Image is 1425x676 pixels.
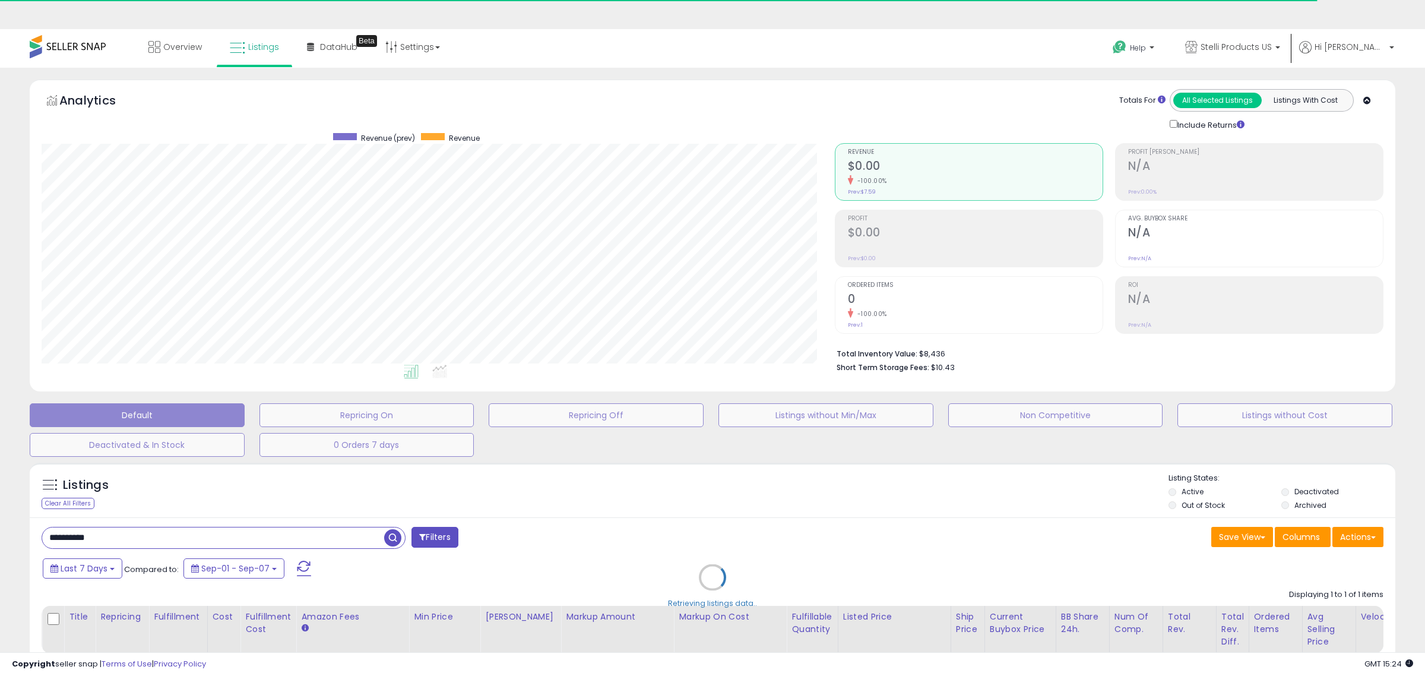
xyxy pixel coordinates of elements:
[853,309,887,318] small: -100.00%
[668,598,757,608] div: Retrieving listings data..
[1128,159,1383,175] h2: N/A
[12,659,206,670] div: seller snap | |
[948,403,1163,427] button: Non Competitive
[259,403,474,427] button: Repricing On
[59,92,139,112] h5: Analytics
[1173,93,1262,108] button: All Selected Listings
[848,255,876,262] small: Prev: $0.00
[1161,118,1259,131] div: Include Returns
[1315,41,1386,53] span: Hi [PERSON_NAME]
[1128,321,1151,328] small: Prev: N/A
[221,29,288,65] a: Listings
[1128,226,1383,242] h2: N/A
[1201,41,1272,53] span: Stelli Products US
[837,362,929,372] b: Short Term Storage Fees:
[848,226,1103,242] h2: $0.00
[1177,403,1392,427] button: Listings without Cost
[1112,40,1127,55] i: Get Help
[248,41,279,53] span: Listings
[1299,41,1394,68] a: Hi [PERSON_NAME]
[489,403,704,427] button: Repricing Off
[376,29,449,65] a: Settings
[298,29,366,65] a: DataHub
[837,349,917,359] b: Total Inventory Value:
[848,282,1103,289] span: Ordered Items
[718,403,933,427] button: Listings without Min/Max
[848,321,863,328] small: Prev: 1
[1130,43,1146,53] span: Help
[848,188,876,195] small: Prev: $7.59
[931,362,955,373] span: $10.43
[140,29,211,65] a: Overview
[848,216,1103,222] span: Profit
[1128,216,1383,222] span: Avg. Buybox Share
[1128,255,1151,262] small: Prev: N/A
[1128,149,1383,156] span: Profit [PERSON_NAME]
[1176,29,1289,68] a: Stelli Products US
[163,41,202,53] span: Overview
[30,433,245,457] button: Deactivated & In Stock
[449,133,480,143] span: Revenue
[1261,93,1350,108] button: Listings With Cost
[30,403,245,427] button: Default
[853,176,887,185] small: -100.00%
[259,433,474,457] button: 0 Orders 7 days
[1103,31,1166,68] a: Help
[320,41,357,53] span: DataHub
[837,346,1375,360] li: $8,436
[848,149,1103,156] span: Revenue
[1128,292,1383,308] h2: N/A
[1128,282,1383,289] span: ROI
[356,35,377,47] div: Tooltip anchor
[848,159,1103,175] h2: $0.00
[1119,95,1166,106] div: Totals For
[1128,188,1157,195] small: Prev: 0.00%
[361,133,415,143] span: Revenue (prev)
[12,658,55,669] strong: Copyright
[848,292,1103,308] h2: 0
